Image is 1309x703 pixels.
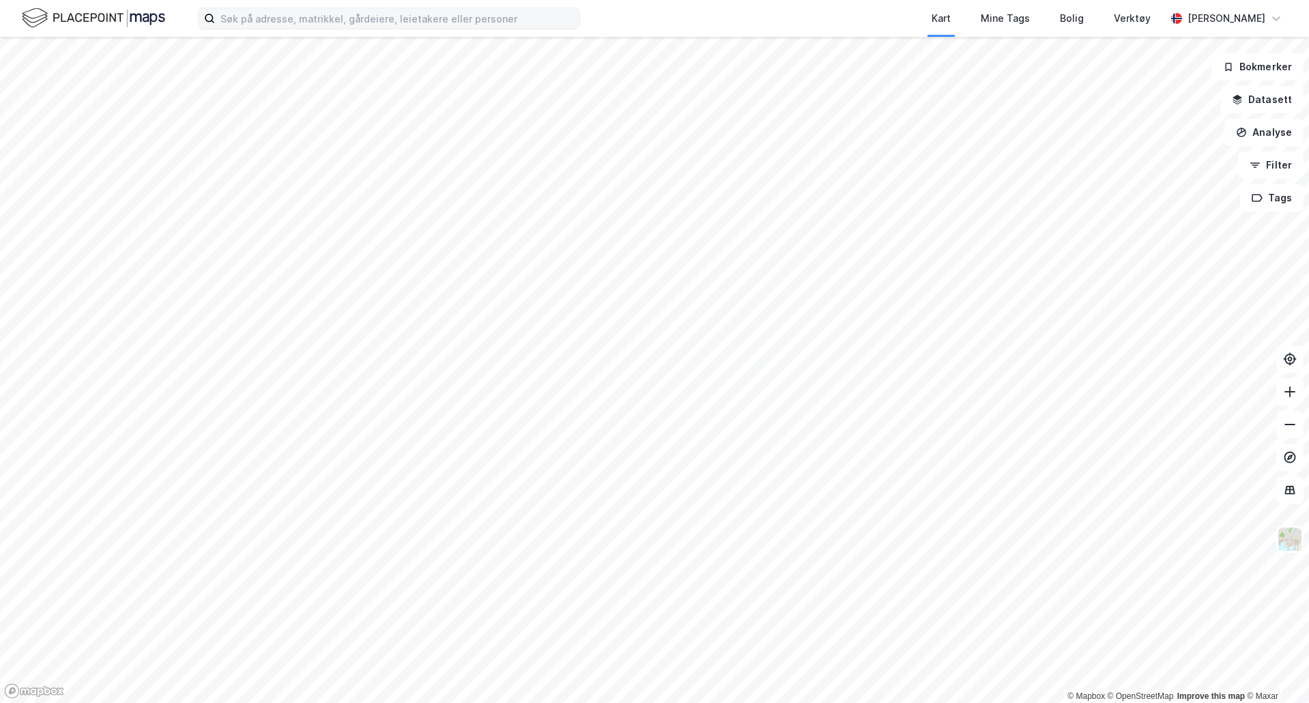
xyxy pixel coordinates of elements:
div: Bolig [1060,10,1084,27]
button: Bokmerker [1211,53,1304,81]
button: Filter [1238,152,1304,179]
div: Verktøy [1114,10,1151,27]
a: Mapbox homepage [4,683,64,699]
div: Kontrollprogram for chat [1241,637,1309,703]
button: Analyse [1224,119,1304,146]
div: Mine Tags [981,10,1030,27]
a: OpenStreetMap [1108,691,1174,701]
a: Improve this map [1177,691,1245,701]
img: logo.f888ab2527a4732fd821a326f86c7f29.svg [22,6,165,30]
input: Søk på adresse, matrikkel, gårdeiere, leietakere eller personer [215,8,579,29]
button: Datasett [1220,86,1304,113]
img: Z [1277,526,1303,552]
div: Kart [932,10,951,27]
div: [PERSON_NAME] [1188,10,1265,27]
iframe: Chat Widget [1241,637,1309,703]
a: Mapbox [1067,691,1105,701]
button: Tags [1240,184,1304,212]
